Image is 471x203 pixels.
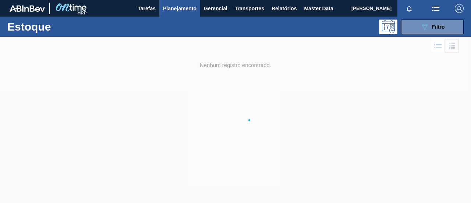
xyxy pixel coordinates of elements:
[379,20,397,34] div: Pogramando: nenhum usuário selecionado
[7,22,109,31] h1: Estoque
[401,20,464,34] button: Filtro
[272,4,297,13] span: Relatórios
[397,3,421,14] button: Notificações
[432,24,445,30] span: Filtro
[455,4,464,13] img: Logout
[10,5,45,12] img: TNhmsLtSVTkK8tSr43FrP2fwEKptu5GPRR3wAAAABJRU5ErkJggg==
[163,4,196,13] span: Planejamento
[304,4,333,13] span: Master Data
[431,4,440,13] img: userActions
[235,4,264,13] span: Transportes
[138,4,156,13] span: Tarefas
[204,4,227,13] span: Gerencial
